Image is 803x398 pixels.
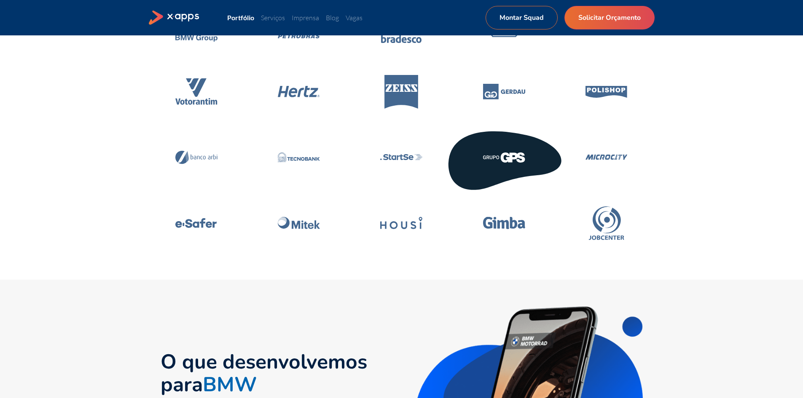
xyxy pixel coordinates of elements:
[261,13,285,22] a: Serviços
[346,13,363,22] a: Vagas
[564,6,655,29] a: Solicitar Orçamento
[326,13,339,22] a: Blog
[292,13,319,22] a: Imprensa
[227,13,254,21] a: Portfólio
[161,350,388,396] h2: O que desenvolvemos para
[486,6,558,29] a: Montar Squad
